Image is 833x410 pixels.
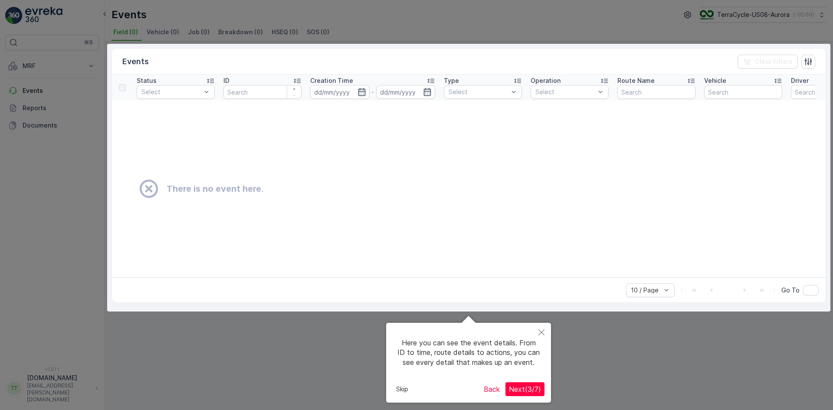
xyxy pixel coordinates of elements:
button: Skip [393,383,412,396]
div: Here you can see the event details. From ID to time, route details to actions, you can see every ... [386,323,551,403]
button: Next [505,382,544,396]
div: Here you can see the event details. From ID to time, route details to actions, you can see every ... [393,329,544,376]
button: Back [480,382,503,396]
span: Next ( 3 / 7 ) [509,385,541,394]
button: Close [532,323,551,343]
